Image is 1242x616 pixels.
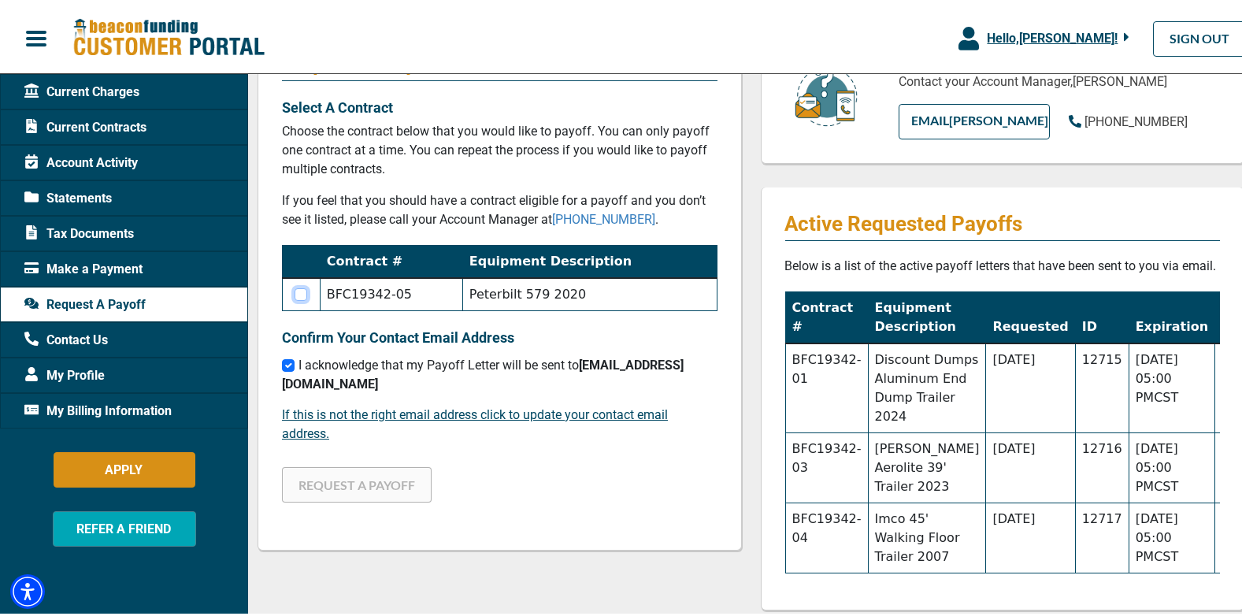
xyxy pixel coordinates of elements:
td: 12716 [1075,430,1129,500]
div: Accessibility Menu [10,571,45,606]
td: [DATE] 05:00 PM CST [1129,500,1214,570]
th: Requested [986,289,1075,341]
span: Account Activity [24,150,138,169]
p: If you feel that you should have a contract eligible for a payoff and you don’t see it listed, pl... [282,188,717,226]
td: [DATE] [986,340,1075,430]
span: My Billing Information [24,399,172,417]
p: Choose the contract below that you would like to payoff. You can only payoff one contract at a ti... [282,119,717,176]
td: [DATE] [986,430,1075,500]
td: BFC19342-05 [320,275,462,308]
a: [PHONE_NUMBER] [1069,109,1188,128]
th: Contract # [785,289,868,341]
button: REFER A FRIEND [53,508,196,544]
td: [DATE] 05:00 PM CST [1129,430,1214,500]
td: Discount Dumps Aluminum End Dump Trailer 2024 [868,340,986,430]
span: Statements [24,186,112,205]
img: Beacon Funding Customer Portal Logo [72,15,265,55]
td: [DATE] 05:00 PM CST [1129,340,1214,430]
img: customer-service.png [791,60,862,125]
td: BFC19342-03 [785,430,868,500]
span: Contact Us [24,328,108,347]
th: Expiration [1129,289,1214,341]
th: Equipment Description [868,289,986,341]
p: Active Requested Payoffs [785,208,1221,233]
a: EMAIL[PERSON_NAME] [899,101,1050,136]
span: Hello, [PERSON_NAME] ! [987,28,1118,43]
button: REQUEST A PAYOFF [282,464,432,499]
td: Imco 45' Walking Floor Trailer 2007 [868,500,986,570]
span: Request A Payoff [24,292,146,311]
th: Equipment Description [462,243,717,276]
p: Select A Contract [282,94,717,115]
td: [PERSON_NAME] Aerolite 39' Trailer 2023 [868,430,986,500]
th: ID [1075,289,1129,341]
td: Peterbilt 579 2020 [462,275,717,308]
a: If this is not the right email address click to update your contact email address. [282,404,668,438]
p: Below is a list of the active payoff letters that have been sent to you via email. [785,254,1221,273]
span: My Profile [24,363,105,382]
span: Current Charges [24,80,139,98]
td: 12717 [1075,500,1129,570]
span: Current Contracts [24,115,146,134]
span: Make a Payment [24,257,143,276]
td: [DATE] [986,500,1075,570]
span: Tax Documents [24,221,134,240]
a: [PHONE_NUMBER] [552,209,655,224]
p: Confirm Your Contact Email Address [282,324,717,345]
td: BFC19342-01 [785,340,868,430]
td: BFC19342-04 [785,500,868,570]
button: APPLY [54,449,195,484]
th: Contract # [320,243,462,276]
td: 12715 [1075,340,1129,430]
span: I acknowledge that my Payoff Letter will be sent to [282,354,684,388]
span: [PHONE_NUMBER] [1084,111,1188,126]
p: Contact your Account Manager, [PERSON_NAME] [899,69,1220,88]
